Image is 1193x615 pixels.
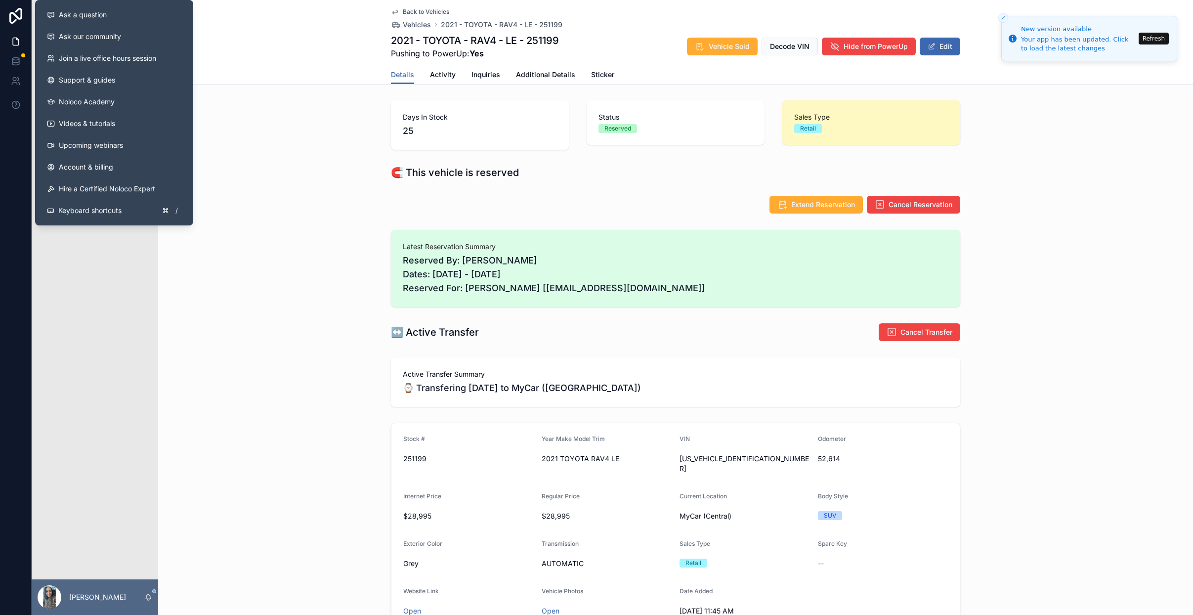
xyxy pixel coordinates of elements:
[39,47,189,69] a: Join a live office hours session
[824,511,836,520] div: SUV
[58,206,122,216] span: Keyboard shortcuts
[403,587,439,595] span: Website Link
[542,435,605,442] span: Year Make Model Trim
[680,587,713,595] span: Date Added
[770,42,810,51] span: Decode VIN
[172,207,180,215] span: /
[403,242,948,252] span: Latest Reservation Summary
[403,254,948,295] span: Reserved By: [PERSON_NAME] Dates: [DATE] - [DATE] Reserved For: [PERSON_NAME] [[EMAIL_ADDRESS][DO...
[403,435,425,442] span: Stock #
[391,66,414,85] a: Details
[591,70,614,80] span: Sticker
[391,70,414,80] span: Details
[516,66,575,86] a: Additional Details
[769,196,863,214] button: Extend Reservation
[403,492,441,500] span: Internet Price
[39,69,189,91] a: Support & guides
[471,70,500,80] span: Inquiries
[39,134,189,156] a: Upcoming webinars
[403,369,948,379] span: Active Transfer Summary
[59,75,115,85] span: Support & guides
[391,8,449,16] a: Back to Vehicles
[680,454,810,474] span: [US_VEHICLE_IDENTIFICATION_NUMBER]
[680,435,690,442] span: VIN
[39,156,189,178] a: Account & billing
[1021,24,1136,34] div: New version available
[403,540,442,547] span: Exterior Color
[818,435,846,442] span: Odometer
[403,559,419,569] span: Grey
[900,327,952,337] span: Cancel Transfer
[403,454,534,464] span: 251199
[39,178,189,200] button: Hire a Certified Noloco Expert
[471,66,500,86] a: Inquiries
[791,200,855,210] span: Extend Reservation
[59,140,123,150] span: Upcoming webinars
[542,587,583,595] span: Vehicle Photos
[998,13,1008,23] button: Close toast
[818,559,824,569] span: --
[542,540,579,547] span: Transmission
[39,113,189,134] a: Videos & tutorials
[604,124,631,133] div: Reserved
[844,42,908,51] span: Hide from PowerUp
[762,38,818,55] button: Decode VIN
[542,454,672,464] span: 2021 TOYOTA RAV4 LE
[403,20,431,30] span: Vehicles
[542,511,672,521] span: $28,995
[403,112,557,122] span: Days In Stock
[598,112,753,122] span: Status
[542,492,580,500] span: Regular Price
[889,200,952,210] span: Cancel Reservation
[430,70,456,80] span: Activity
[391,47,559,59] span: Pushing to PowerUp:
[867,196,960,214] button: Cancel Reservation
[69,592,126,602] p: [PERSON_NAME]
[403,511,534,521] span: $28,995
[818,492,848,500] span: Body Style
[430,66,456,86] a: Activity
[818,454,948,464] span: 52,614
[59,53,156,63] span: Join a live office hours session
[59,184,155,194] span: Hire a Certified Noloco Expert
[591,66,614,86] a: Sticker
[680,511,731,521] span: MyCar (Central)
[59,10,107,20] span: Ask a question
[680,540,710,547] span: Sales Type
[1139,33,1169,44] button: Refresh
[441,20,562,30] a: 2021 - TOYOTA - RAV4 - LE - 251199
[516,70,575,80] span: Additional Details
[32,40,158,156] div: scrollable content
[879,323,960,341] button: Cancel Transfer
[794,112,948,122] span: Sales Type
[403,8,449,16] span: Back to Vehicles
[39,200,189,221] button: Keyboard shortcuts/
[542,559,672,569] span: AUTOMATIC
[59,162,113,172] span: Account & billing
[403,381,948,395] span: ⌚ Transfering [DATE] to MyCar ([GEOGRAPHIC_DATA])
[59,32,121,42] span: Ask our community
[542,607,559,615] a: Open
[391,20,431,30] a: Vehicles
[39,26,189,47] a: Ask our community
[403,124,557,138] span: 25
[800,124,816,133] div: Retail
[59,119,115,129] span: Videos & tutorials
[1021,35,1136,53] div: Your app has been updated. Click to load the latest changes
[391,166,519,179] h1: 🧲 This vehicle is reserved
[685,559,701,568] div: Retail
[920,38,960,55] button: Edit
[59,97,115,107] span: Noloco Academy
[687,38,758,55] button: Vehicle Sold
[391,34,559,47] h1: 2021 - TOYOTA - RAV4 - LE - 251199
[469,48,484,58] strong: Yes
[818,540,847,547] span: Spare Key
[680,492,727,500] span: Current Location
[403,607,421,615] a: Open
[822,38,916,55] button: Hide from PowerUp
[709,42,750,51] span: Vehicle Sold
[39,4,189,26] button: Ask a question
[391,325,479,339] h1: ↔️ Active Transfer
[39,91,189,113] a: Noloco Academy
